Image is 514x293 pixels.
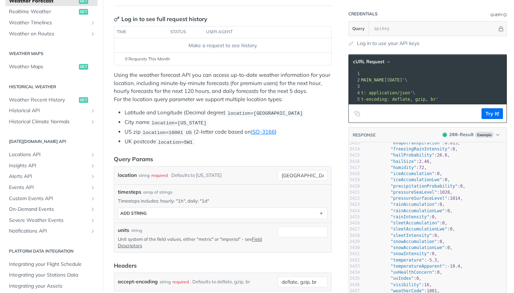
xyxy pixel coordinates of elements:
[90,185,96,190] button: Show subpages for Events API
[90,174,96,179] button: Show subpages for Alerts API
[390,227,447,232] span: "sleetAccumulationLwe"
[9,107,88,114] span: Historical API
[118,208,327,219] button: ADD string
[390,239,437,244] span: "snowAccumulation"
[349,251,360,257] div: 3431
[9,283,96,290] span: Integrating your Assets
[365,258,440,263] span: : ,
[417,276,419,281] span: 0
[365,239,445,244] span: : ,
[90,163,96,169] button: Show subpages for Insights API
[419,165,424,170] span: 72
[349,208,360,214] div: 3424
[114,15,207,23] div: Log in to see full request history
[390,245,445,250] span: "snowAccumulationLwe"
[346,97,438,102] span: 'accept-encoding: deflate, gzip, br'
[365,196,463,201] span: : ,
[390,184,458,189] span: "precipitationProbability"
[114,16,120,22] svg: Key
[453,146,455,152] span: 0
[503,13,507,17] i: Information
[349,159,360,165] div: 3416
[5,204,97,215] a: On-Demand EventsShow subpages for On-Demand Events
[5,171,97,182] a: Alerts APIShow subpages for Alerts API
[348,11,378,17] div: Credentials
[390,276,414,281] span: "uvIndex"
[349,146,360,152] div: 3414
[9,228,88,235] span: Notifications API
[352,108,362,119] button: Copy to clipboard
[365,171,442,176] span: : ,
[449,131,474,138] div: - Result
[460,184,463,189] span: 0
[90,152,96,158] button: Show subpages for Locations API
[349,233,360,239] div: 3428
[9,30,88,38] span: Weather on Routes
[90,228,96,234] button: Show subpages for Notifications API
[192,277,250,287] div: Defaults to deflate, gzip, br
[9,195,88,202] span: Custom Events API
[9,96,77,104] span: Weather Recent History
[349,183,360,189] div: 3420
[79,97,88,103] span: get
[390,270,434,275] span: "uvHealthConcern"
[9,272,96,279] span: Integrating your Stations Data
[9,184,88,191] span: Events API
[365,202,445,207] span: : ,
[160,277,171,287] div: string
[151,170,168,180] div: required
[118,227,129,234] label: units
[390,165,416,170] span: "humidity"
[138,170,150,180] div: string
[151,120,206,125] span: location=[US_STATE]
[353,59,384,65] span: cURL Request
[90,196,96,202] button: Show subpages for Custom Events API
[442,220,445,225] span: 0
[349,83,361,90] div: 3
[125,128,332,136] li: US zip (2-letter code based on )
[450,227,452,232] span: 0
[114,71,332,103] p: Using the weather forecast API you can access up-to-date weather information for your location, i...
[349,220,360,226] div: 3426
[365,282,432,287] span: : ,
[365,165,427,170] span: : ,
[5,105,97,116] a: Historical APIShow subpages for Historical API
[390,214,429,219] span: "rainIntensity"
[365,190,453,195] span: : ,
[9,19,88,26] span: Weather Timelines
[365,159,432,164] span: : ,
[349,269,360,275] div: 3434
[439,131,503,138] button: 200200-ResultExample
[5,61,97,72] a: Weather Mapsget
[90,207,96,212] button: Show subpages for On-Demand Events
[158,139,192,145] span: location=SW1
[114,155,153,163] div: Query Params
[5,281,97,292] a: Integrating your Assets
[79,64,88,70] span: get
[351,58,392,65] button: cURL Request
[5,259,97,270] a: Integrating your Flight Schedule
[445,177,447,182] span: 0
[5,84,97,90] h2: Historical Weather
[9,151,88,158] span: Locations API
[90,31,96,37] button: Show subpages for Weather on Routes
[365,184,465,189] span: : ,
[365,153,450,158] span: : ,
[390,258,424,263] span: "temperature"
[5,95,97,105] a: Weather Recent Historyget
[357,40,419,47] a: Log in to use your API keys
[365,140,460,145] span: : ,
[349,140,360,146] div: 3413
[5,226,97,237] a: Notifications APIShow subpages for Notifications API
[5,6,97,17] a: Realtime Weatherget
[440,239,442,244] span: 0
[349,226,360,232] div: 3427
[390,282,422,287] span: "visibility"
[9,8,77,15] span: Realtime Weather
[419,159,429,164] span: 2.46
[349,245,360,251] div: 3430
[349,275,360,282] div: 3435
[443,133,447,137] span: 200
[9,261,96,268] span: Integrating your Flight Schedule
[5,116,97,127] a: Historical Climate NormalsShow subpages for Historical Climate Normals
